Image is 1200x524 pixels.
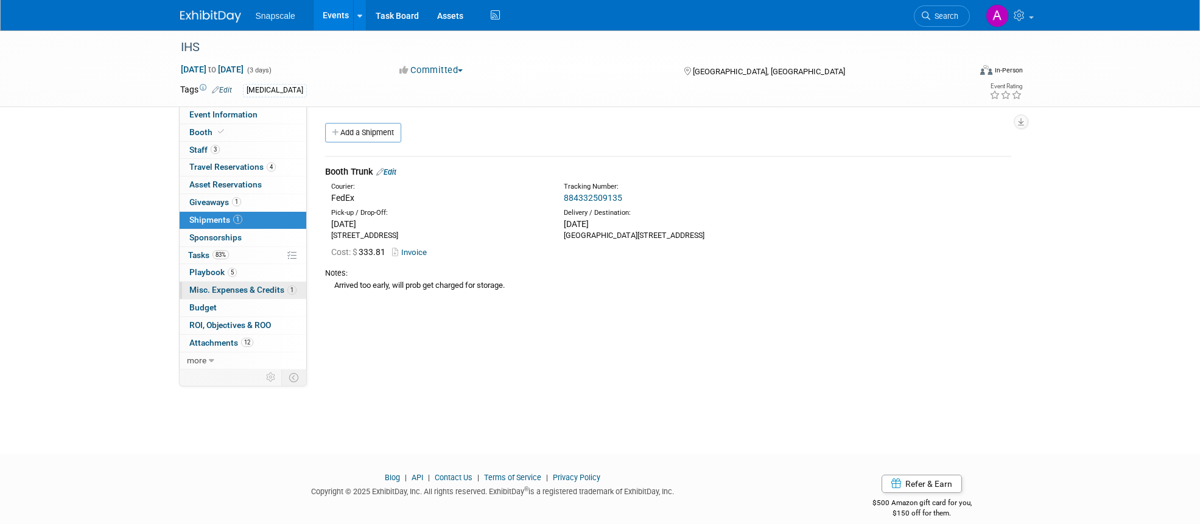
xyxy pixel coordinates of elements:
span: | [425,473,433,482]
i: Booth reservation complete [218,128,224,135]
div: Booth Trunk [325,166,1011,178]
a: Giveaways1 [180,194,306,211]
span: | [402,473,410,482]
span: [GEOGRAPHIC_DATA], [GEOGRAPHIC_DATA] [693,67,845,76]
a: Attachments12 [180,335,306,352]
a: Add a Shipment [325,123,401,142]
div: Notes: [325,268,1011,279]
span: (3 days) [246,66,272,74]
span: 1 [287,285,296,295]
sup: ® [524,486,528,492]
a: Shipments1 [180,212,306,229]
span: Giveaways [189,197,241,207]
a: Sponsorships [180,229,306,246]
img: ExhibitDay [180,10,241,23]
div: [DATE] [331,218,546,230]
a: Edit [376,167,396,176]
a: Terms of Service [484,473,541,482]
div: $150 off for them. [824,508,1020,519]
img: Alex Corrigan [986,4,1009,27]
span: Event Information [189,110,258,119]
span: 83% [212,250,229,259]
span: Search [930,12,958,21]
div: Event Format [898,63,1023,82]
a: 884332509135 [564,193,622,203]
a: Asset Reservations [180,176,306,194]
span: 1 [233,215,242,224]
a: Booth [180,124,306,141]
div: $500 Amazon gift card for you, [824,490,1020,518]
span: Attachments [189,338,253,348]
span: Tasks [188,250,229,260]
span: Sponsorships [189,232,242,242]
div: Event Rating [989,83,1022,89]
span: Cost: $ [331,247,359,257]
div: [GEOGRAPHIC_DATA][STREET_ADDRESS] [564,230,778,241]
a: Budget [180,299,306,316]
a: Event Information [180,107,306,124]
a: Edit [212,86,232,94]
span: | [543,473,551,482]
span: Snapscale [256,11,295,21]
div: Arrived too early, will prob get charged for storage. [325,279,1011,292]
span: Misc. Expenses & Credits [189,285,296,295]
span: 333.81 [331,247,390,257]
td: Personalize Event Tab Strip [261,369,282,385]
span: to [206,65,218,74]
div: In-Person [994,66,1023,75]
span: 3 [211,145,220,154]
a: Misc. Expenses & Credits1 [180,282,306,299]
span: Shipments [189,215,242,225]
td: Toggle Event Tabs [281,369,306,385]
a: Search [914,5,970,27]
div: Tracking Number: [564,182,837,192]
div: Pick-up / Drop-Off: [331,208,546,218]
div: Courier: [331,182,546,192]
div: IHS [177,37,952,58]
a: ROI, Objectives & ROO [180,317,306,334]
span: Playbook [189,267,237,277]
a: Staff3 [180,142,306,159]
td: Tags [180,83,232,97]
span: Staff [189,145,220,155]
span: | [474,473,482,482]
span: 4 [267,162,276,172]
a: Travel Reservations4 [180,159,306,176]
a: Refer & Earn [882,475,962,493]
a: Playbook5 [180,264,306,281]
button: Committed [395,64,468,77]
span: Booth [189,127,226,137]
div: [MEDICAL_DATA] [243,84,307,97]
a: API [412,473,423,482]
span: 1 [232,197,241,206]
div: Copyright © 2025 ExhibitDay, Inc. All rights reserved. ExhibitDay is a registered trademark of Ex... [180,483,806,497]
div: FedEx [331,192,546,204]
div: Delivery / Destination: [564,208,778,218]
img: Format-Inperson.png [980,65,992,75]
span: Asset Reservations [189,180,262,189]
a: Blog [385,473,400,482]
div: [STREET_ADDRESS] [331,230,546,241]
a: Privacy Policy [553,473,600,482]
span: more [187,355,206,365]
span: [DATE] [DATE] [180,64,244,75]
span: 12 [241,338,253,347]
a: Contact Us [435,473,472,482]
span: Travel Reservations [189,162,276,172]
span: Budget [189,302,217,312]
span: ROI, Objectives & ROO [189,320,271,330]
a: more [180,352,306,369]
div: [DATE] [564,218,778,230]
span: 5 [228,268,237,277]
a: Tasks83% [180,247,306,264]
a: Invoice [392,248,432,257]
